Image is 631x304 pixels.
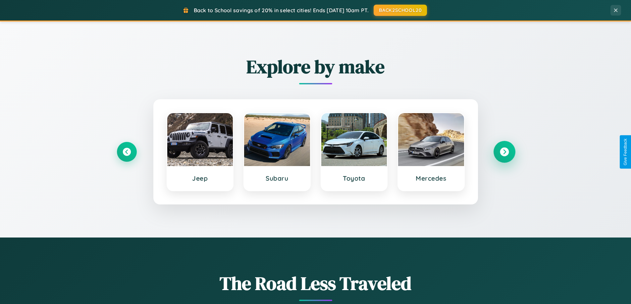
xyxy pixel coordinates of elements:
[117,54,514,79] h2: Explore by make
[623,139,628,165] div: Give Feedback
[374,5,427,16] button: BACK2SCHOOL20
[174,174,227,182] h3: Jeep
[194,7,369,14] span: Back to School savings of 20% in select cities! Ends [DATE] 10am PT.
[117,271,514,296] h1: The Road Less Traveled
[328,174,381,182] h3: Toyota
[405,174,457,182] h3: Mercedes
[251,174,303,182] h3: Subaru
